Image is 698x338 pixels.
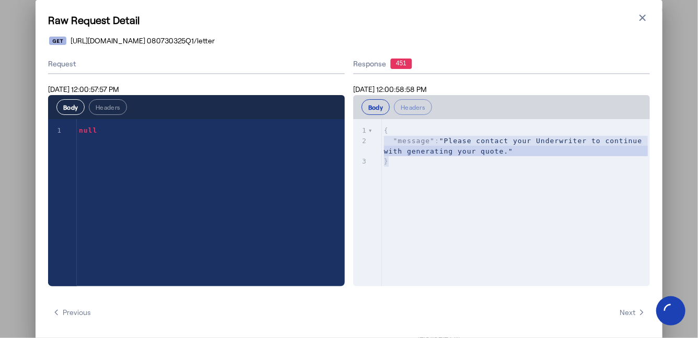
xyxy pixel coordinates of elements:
[48,85,119,94] span: [DATE] 12:00:57:57 PM
[384,137,647,155] span: :
[615,303,650,322] button: Next
[384,157,389,165] span: }
[353,136,368,146] div: 2
[48,303,95,322] button: Previous
[48,125,63,136] div: 1
[52,307,91,318] span: Previous
[79,126,97,134] span: null
[353,85,427,94] span: [DATE] 12:00:58:58 PM
[384,137,647,155] span: "Please contact your Underwriter to continue with generating your quote."
[353,125,368,136] div: 1
[394,99,432,115] button: Headers
[48,13,650,27] h1: Raw Request Detail
[362,99,390,115] button: Body
[620,307,646,318] span: Next
[396,60,406,67] text: 451
[353,59,650,69] div: Response
[89,99,127,115] button: Headers
[56,99,85,115] button: Body
[384,126,389,134] span: {
[393,137,435,145] span: "message"
[48,54,345,74] div: Request
[353,156,368,167] div: 3
[71,36,215,46] span: [URL][DOMAIN_NAME] 080730325Q1/letter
